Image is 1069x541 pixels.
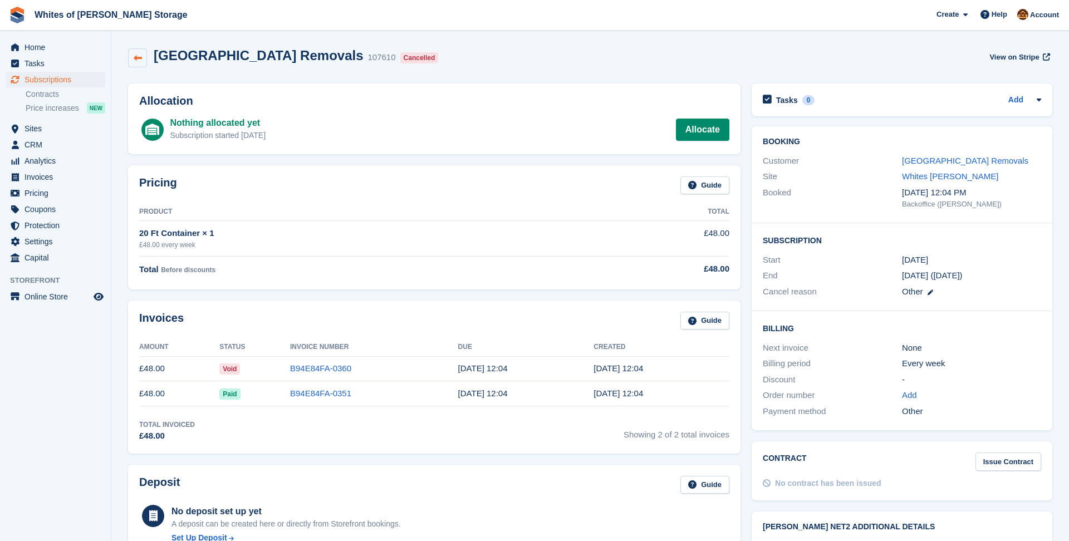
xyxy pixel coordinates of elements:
[154,48,364,63] h2: [GEOGRAPHIC_DATA] Removals
[763,453,807,471] h2: Contract
[139,420,195,430] div: Total Invoiced
[6,234,105,249] a: menu
[581,263,729,276] div: £48.00
[139,95,729,107] h2: Allocation
[902,287,923,296] span: Other
[992,9,1007,20] span: Help
[6,185,105,201] a: menu
[24,72,91,87] span: Subscriptions
[10,275,111,286] span: Storefront
[775,478,881,489] div: No contract has been issued
[87,102,105,114] div: NEW
[24,218,91,233] span: Protection
[763,234,1041,245] h2: Subscription
[763,322,1041,333] h2: Billing
[1017,9,1028,20] img: Eddie White
[458,338,594,356] th: Due
[680,312,729,330] a: Guide
[680,176,729,195] a: Guide
[6,137,105,153] a: menu
[1008,94,1023,107] a: Add
[936,9,959,20] span: Create
[219,363,240,375] span: Void
[594,388,643,398] time: 2025-09-11 11:04:20 UTC
[170,116,266,130] div: Nothing allocated yet
[458,388,508,398] time: 2025-09-12 11:04:19 UTC
[594,363,643,373] time: 2025-09-18 11:04:39 UTC
[6,40,105,55] a: menu
[139,476,180,494] h2: Deposit
[902,342,1041,355] div: None
[6,218,105,233] a: menu
[763,170,902,183] div: Site
[581,221,729,256] td: £48.00
[139,356,219,381] td: £48.00
[763,286,902,298] div: Cancel reason
[9,7,26,23] img: stora-icon-8386f47178a22dfd0bd8f6a31ec36ba5ce8667c1dd55bd0f319d3a0aa187defe.svg
[975,453,1041,471] a: Issue Contract
[368,51,396,64] div: 107610
[6,169,105,185] a: menu
[6,201,105,217] a: menu
[902,389,917,402] a: Add
[763,269,902,282] div: End
[763,523,1041,532] h2: [PERSON_NAME] Net2 Additional Details
[902,373,1041,386] div: -
[171,505,401,518] div: No deposit set up yet
[763,405,902,418] div: Payment method
[902,357,1041,370] div: Every week
[763,357,902,370] div: Billing period
[290,338,458,356] th: Invoice Number
[763,254,902,267] div: Start
[24,289,91,304] span: Online Store
[24,169,91,185] span: Invoices
[24,234,91,249] span: Settings
[680,476,729,494] a: Guide
[24,40,91,55] span: Home
[290,363,351,373] a: B94E84FA-0360
[6,56,105,71] a: menu
[581,203,729,221] th: Total
[139,240,581,250] div: £48.00 every week
[139,227,581,240] div: 20 Ft Container × 1
[6,250,105,265] a: menu
[802,95,815,105] div: 0
[30,6,192,24] a: Whites of [PERSON_NAME] Storage
[26,89,105,100] a: Contracts
[24,201,91,217] span: Coupons
[139,381,219,406] td: £48.00
[902,171,998,181] a: Whites [PERSON_NAME]
[26,103,79,114] span: Price increases
[776,95,798,105] h2: Tasks
[26,102,105,114] a: Price increases NEW
[139,430,195,442] div: £48.00
[6,153,105,169] a: menu
[171,518,401,530] p: A deposit can be created here or directly from Storefront bookings.
[170,130,266,141] div: Subscription started [DATE]
[92,290,105,303] a: Preview store
[763,373,902,386] div: Discount
[985,48,1052,66] a: View on Stripe
[161,266,215,274] span: Before discounts
[219,388,240,400] span: Paid
[763,342,902,355] div: Next invoice
[763,389,902,402] div: Order number
[219,338,290,356] th: Status
[624,420,729,442] span: Showing 2 of 2 total invoices
[139,203,581,221] th: Product
[290,388,351,398] a: B94E84FA-0351
[902,270,963,280] span: [DATE] ([DATE])
[139,264,159,274] span: Total
[24,153,91,169] span: Analytics
[24,250,91,265] span: Capital
[902,254,928,267] time: 2025-09-11 00:00:00 UTC
[24,121,91,136] span: Sites
[594,338,729,356] th: Created
[763,137,1041,146] h2: Booking
[139,312,184,330] h2: Invoices
[24,56,91,71] span: Tasks
[763,155,902,168] div: Customer
[902,186,1041,199] div: [DATE] 12:04 PM
[458,363,508,373] time: 2025-09-19 11:04:19 UTC
[139,338,219,356] th: Amount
